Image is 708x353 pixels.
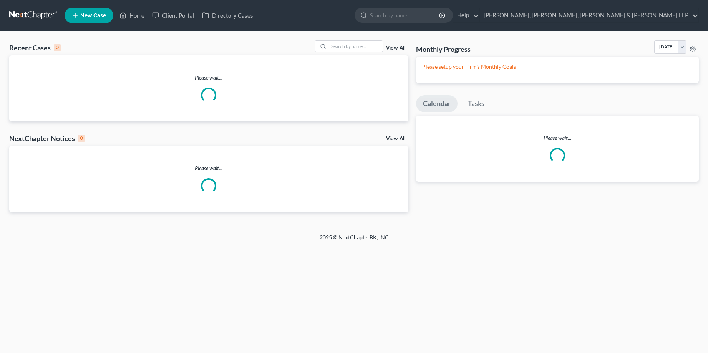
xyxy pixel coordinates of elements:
div: 2025 © NextChapterBK, INC [135,234,573,247]
input: Search by name... [370,8,440,22]
a: Tasks [461,95,491,112]
a: [PERSON_NAME], [PERSON_NAME], [PERSON_NAME] & [PERSON_NAME] LLP [480,8,698,22]
p: Please setup your Firm's Monthly Goals [422,63,693,71]
a: Client Portal [148,8,198,22]
a: Home [116,8,148,22]
a: Help [453,8,479,22]
div: 0 [54,44,61,51]
p: Please wait... [9,164,408,172]
div: 0 [78,135,85,142]
span: New Case [80,13,106,18]
a: View All [386,136,405,141]
p: Please wait... [416,134,699,142]
p: Please wait... [9,74,408,81]
div: Recent Cases [9,43,61,52]
a: Calendar [416,95,458,112]
div: NextChapter Notices [9,134,85,143]
input: Search by name... [329,41,383,52]
a: View All [386,45,405,51]
a: Directory Cases [198,8,257,22]
h3: Monthly Progress [416,45,471,54]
